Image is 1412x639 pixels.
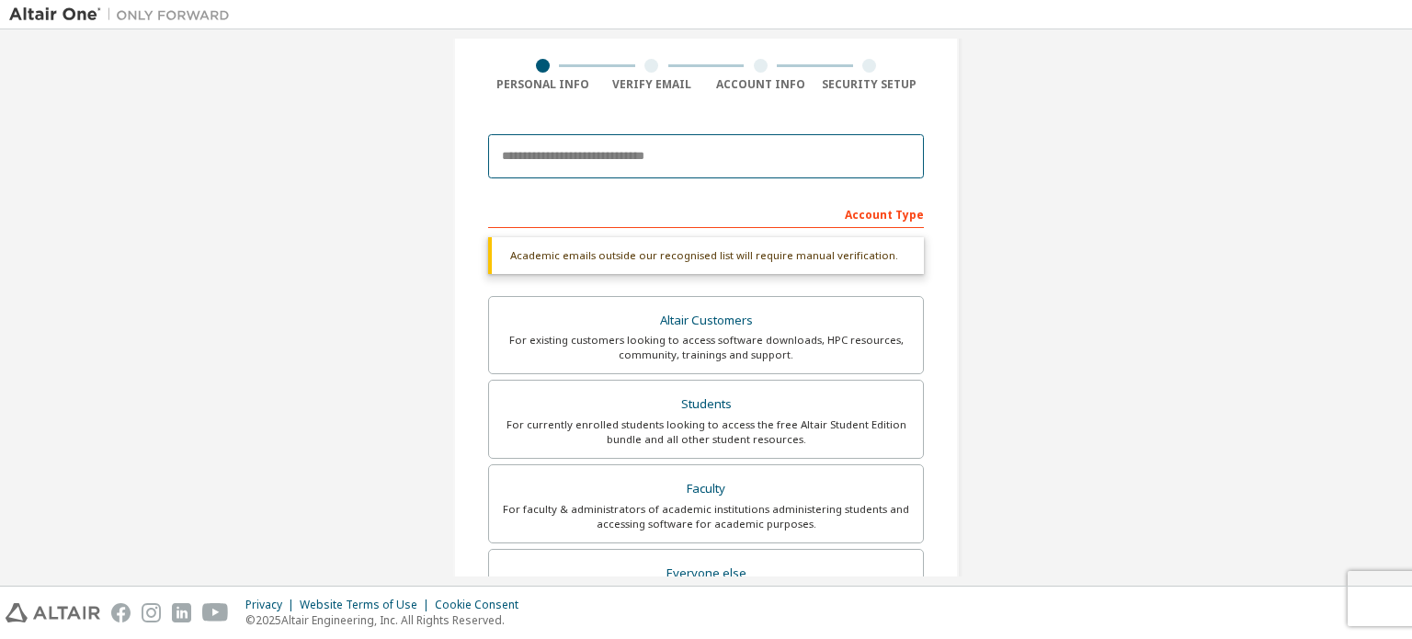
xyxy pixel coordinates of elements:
[488,77,598,92] div: Personal Info
[488,237,924,274] div: Academic emails outside our recognised list will require manual verification.
[245,598,300,612] div: Privacy
[245,612,529,628] p: © 2025 Altair Engineering, Inc. All Rights Reserved.
[706,77,815,92] div: Account Info
[500,333,912,362] div: For existing customers looking to access software downloads, HPC resources, community, trainings ...
[435,598,529,612] div: Cookie Consent
[488,199,924,228] div: Account Type
[500,392,912,417] div: Students
[202,603,229,622] img: youtube.svg
[815,77,925,92] div: Security Setup
[6,603,100,622] img: altair_logo.svg
[300,598,435,612] div: Website Terms of Use
[500,502,912,531] div: For faculty & administrators of academic institutions administering students and accessing softwa...
[9,6,239,24] img: Altair One
[500,476,912,502] div: Faculty
[500,308,912,334] div: Altair Customers
[142,603,161,622] img: instagram.svg
[111,603,131,622] img: facebook.svg
[500,561,912,587] div: Everyone else
[500,417,912,447] div: For currently enrolled students looking to access the free Altair Student Edition bundle and all ...
[172,603,191,622] img: linkedin.svg
[598,77,707,92] div: Verify Email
